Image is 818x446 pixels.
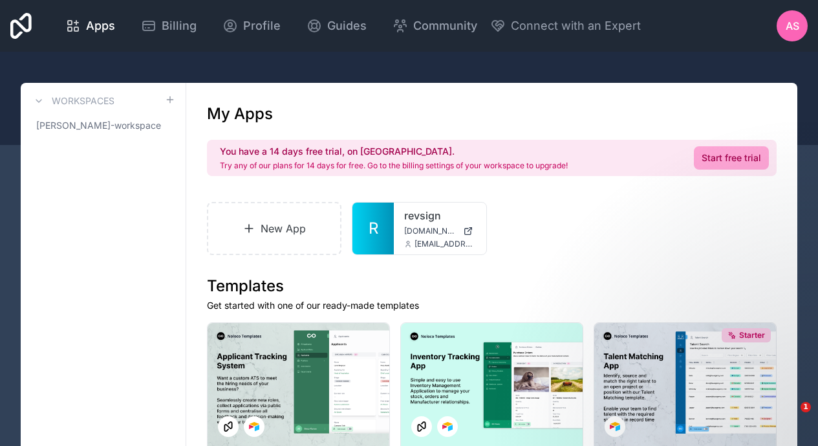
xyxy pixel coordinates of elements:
[774,402,805,433] iframe: Intercom live chat
[86,17,115,35] span: Apps
[220,161,568,171] p: Try any of our plans for 14 days for free. Go to the billing settings of your workspace to upgrade!
[382,12,488,40] a: Community
[559,320,818,411] iframe: Intercom notifications message
[131,12,207,40] a: Billing
[220,145,568,158] h2: You have a 14 days free trial, on [GEOGRAPHIC_DATA].
[52,95,114,107] h3: Workspaces
[801,402,811,412] span: 1
[31,114,175,137] a: [PERSON_NAME]-workspace
[207,202,341,255] a: New App
[404,226,457,236] span: [DOMAIN_NAME]
[404,208,475,223] a: revsign
[786,18,799,34] span: AS
[31,93,114,109] a: Workspaces
[296,12,377,40] a: Guides
[490,17,641,35] button: Connect with an Expert
[207,299,777,312] p: Get started with one of our ready-made templates
[694,146,769,170] a: Start free trial
[243,17,281,35] span: Profile
[207,276,777,296] h1: Templates
[352,203,394,254] a: R
[610,421,620,432] img: Airtable Logo
[327,17,367,35] span: Guides
[55,12,125,40] a: Apps
[249,421,259,432] img: Airtable Logo
[404,226,475,236] a: [DOMAIN_NAME]
[414,239,475,249] span: [EMAIL_ADDRESS][DOMAIN_NAME]
[207,104,273,124] h1: My Apps
[511,17,641,35] span: Connect with an Expert
[212,12,291,40] a: Profile
[36,119,161,132] span: [PERSON_NAME]-workspace
[442,421,453,432] img: Airtable Logo
[369,218,378,239] span: R
[162,17,197,35] span: Billing
[413,17,477,35] span: Community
